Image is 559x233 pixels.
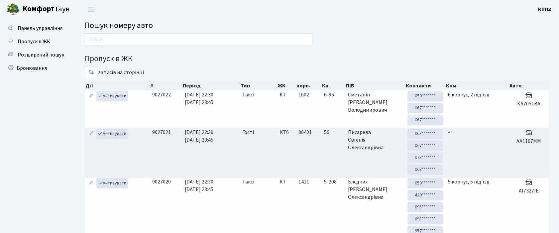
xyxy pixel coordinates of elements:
span: 6-95 [324,91,343,99]
th: Ком. [445,81,509,90]
h5: AI7327IE [511,188,546,194]
span: Писарева Євгенія Олександрівна [348,129,402,152]
select: записів на сторінці [85,66,98,79]
span: - [448,129,450,136]
span: 6 корпус, 2 під'їзд [448,91,490,98]
th: ЖК [277,81,296,90]
a: КПП2 [538,5,551,13]
span: Бронювання [17,64,47,72]
span: Пропуск в ЖК [18,38,50,45]
span: 9027022 [152,91,171,98]
th: ПІБ [345,81,405,90]
a: Редагувати [87,129,95,139]
img: logo.png [7,3,20,16]
span: 9027021 [152,129,171,136]
span: 5 корпус, 5 під'їзд [448,178,490,185]
span: КТ [279,178,293,186]
th: Тип [240,81,277,90]
b: КПП2 [538,6,551,13]
span: Таксі [242,91,254,99]
span: Таун [23,4,70,15]
span: 1411 [298,178,309,185]
th: корп. [296,81,321,90]
h5: АА1107ММ [511,138,546,145]
span: 5-208 [324,178,343,186]
a: Редагувати [87,178,95,188]
input: Пошук [85,33,312,46]
th: Кв. [321,81,345,90]
span: [DATE] 22:30 [DATE] 23:45 [185,129,213,144]
th: # [150,81,182,90]
span: Блєдних [PERSON_NAME] Олександрівна [348,178,402,201]
h4: Пропуск в ЖК [85,54,549,64]
span: 00401 [298,129,312,136]
span: Сметанін [PERSON_NAME] Володимирович [348,91,402,114]
span: КТ [279,91,293,99]
a: Редагувати [87,91,95,101]
a: Активувати [96,178,128,188]
a: Активувати [96,91,128,101]
span: 1602 [298,91,309,98]
span: [DATE] 22:30 [DATE] 23:45 [185,91,213,106]
span: 9027020 [152,178,171,185]
a: Панель управління [3,22,70,35]
h5: КА7051ВА [511,101,546,107]
a: Бронювання [3,61,70,75]
span: Таксі [242,178,254,186]
label: записів на сторінці [85,66,144,79]
span: 56 [324,129,343,136]
span: [DATE] 22:30 [DATE] 23:45 [185,178,213,193]
th: Авто [509,81,549,90]
th: Період [182,81,240,90]
span: Гості [242,129,254,136]
th: Дії [85,81,150,90]
button: Переключити навігацію [83,4,100,15]
span: КТ6 [279,129,293,136]
th: Контакти [405,81,445,90]
span: Панель управління [18,25,62,32]
span: Розширений пошук [18,51,64,58]
span: Пошук номеру авто [85,20,153,31]
a: Розширений пошук [3,48,70,61]
a: Активувати [96,129,128,139]
a: Пропуск в ЖК [3,35,70,48]
b: Комфорт [23,4,55,14]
